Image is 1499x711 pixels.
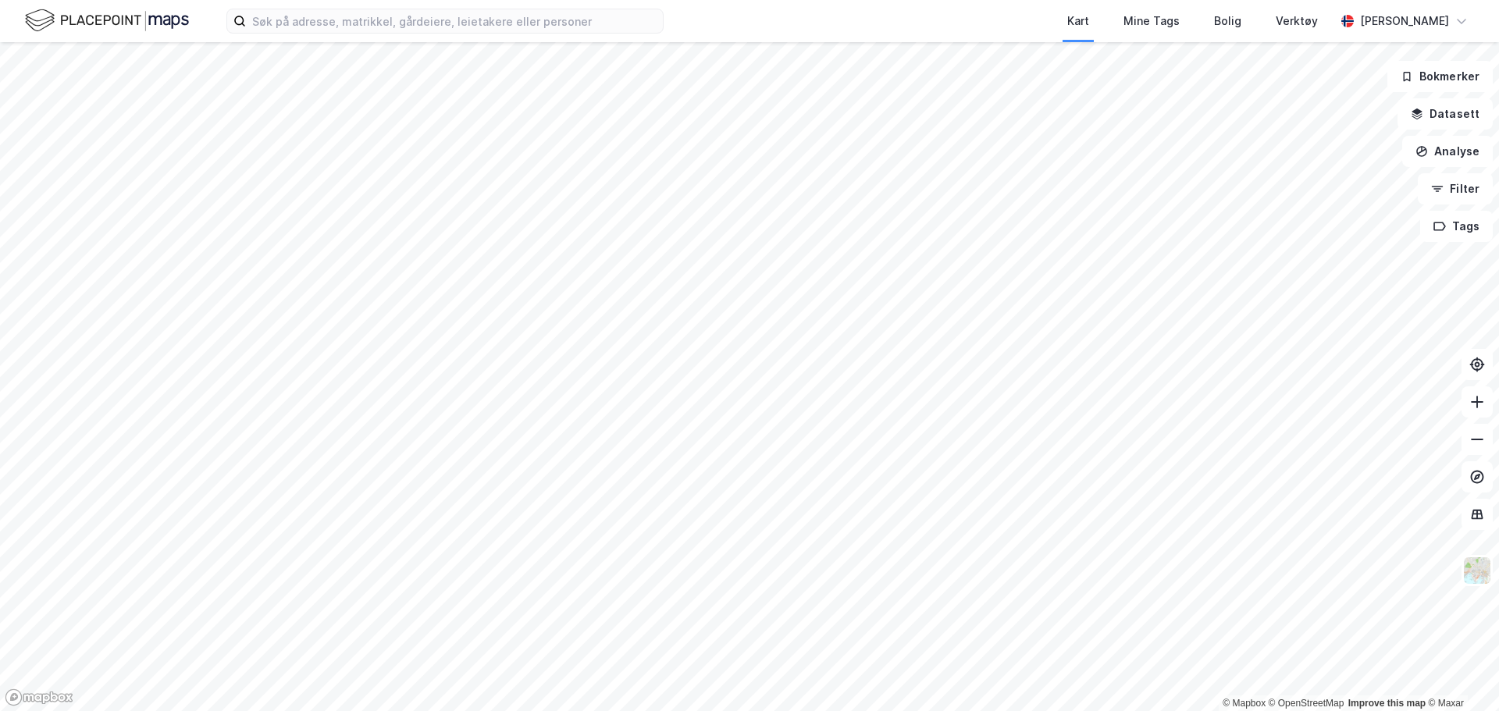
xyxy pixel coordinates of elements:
[25,7,189,34] img: logo.f888ab2527a4732fd821a326f86c7f29.svg
[1418,173,1493,204] button: Filter
[1223,698,1266,709] a: Mapbox
[246,9,663,33] input: Søk på adresse, matrikkel, gårdeiere, leietakere eller personer
[1123,12,1180,30] div: Mine Tags
[1348,698,1426,709] a: Improve this map
[5,688,73,706] a: Mapbox homepage
[1387,61,1493,92] button: Bokmerker
[1276,12,1318,30] div: Verktøy
[1360,12,1449,30] div: [PERSON_NAME]
[1067,12,1089,30] div: Kart
[1462,556,1492,585] img: Z
[1398,98,1493,130] button: Datasett
[1420,211,1493,242] button: Tags
[1421,636,1499,711] iframe: Chat Widget
[1269,698,1344,709] a: OpenStreetMap
[1214,12,1241,30] div: Bolig
[1402,136,1493,167] button: Analyse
